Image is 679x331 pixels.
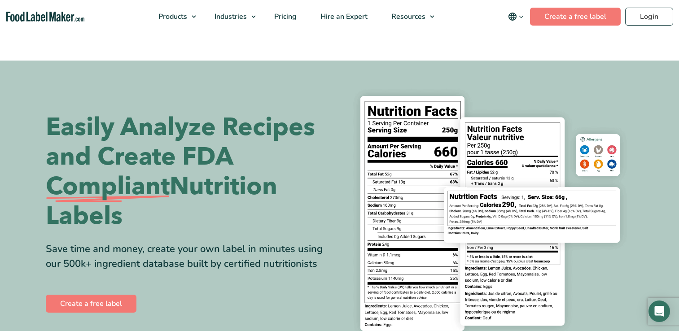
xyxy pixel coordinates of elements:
[530,8,621,26] a: Create a free label
[318,12,368,22] span: Hire an Expert
[156,12,188,22] span: Products
[46,242,333,271] div: Save time and money, create your own label in minutes using our 500k+ ingredient database built b...
[46,113,333,231] h1: Easily Analyze Recipes and Create FDA Nutrition Labels
[46,172,170,201] span: Compliant
[272,12,298,22] span: Pricing
[46,295,136,313] a: Create a free label
[212,12,248,22] span: Industries
[389,12,426,22] span: Resources
[625,8,673,26] a: Login
[648,301,670,322] div: Open Intercom Messenger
